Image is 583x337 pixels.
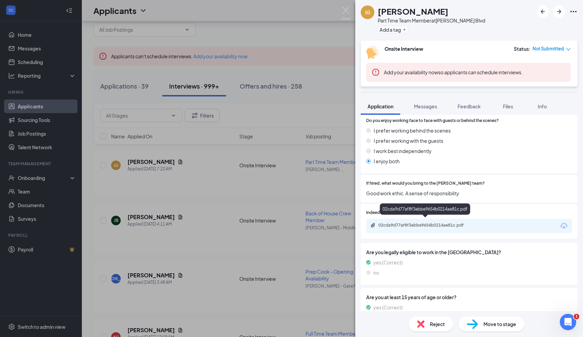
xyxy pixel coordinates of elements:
a: Paperclip02cda9d77af8f3ebbe9654b0214ae81c.pdf [370,223,481,229]
span: Indeed Resume [366,210,396,216]
span: Are you legally eligible to work in the [GEOGRAPHIC_DATA]? [366,248,572,256]
svg: Paperclip [370,223,376,228]
span: down [566,47,571,52]
svg: Plus [402,28,406,32]
span: Files [503,103,513,109]
span: yes (Correct) [373,259,403,266]
button: Add your availability now [384,69,438,76]
div: 02cda9d77af8f3ebbe9654b0214ae81c.pdf [378,223,474,228]
span: Not Submitted [533,45,564,52]
span: I prefer working behind the scenes [374,127,451,134]
span: yes (Correct) [373,304,403,311]
span: I enjoy both [374,157,400,165]
svg: Ellipses [569,7,578,16]
svg: ArrowLeftNew [539,7,547,16]
iframe: Intercom live chat [560,314,576,330]
span: Are you at least 15 years of age or older? [366,293,572,301]
div: IG [365,9,370,16]
span: I prefer working with the guests [374,137,443,144]
span: I work best independently [374,147,432,155]
svg: Error [372,68,380,76]
span: Good work ethic. A sense of responsibility [366,189,572,197]
span: Move to stage [483,320,516,328]
span: Reject [430,320,445,328]
button: ArrowLeftNew [537,5,549,18]
span: Messages [414,103,437,109]
span: Do you enjoy working face to face with guests or behind the scenes? [366,118,499,124]
span: so applicants can schedule interviews. [384,69,523,75]
h1: [PERSON_NAME] [378,5,448,17]
svg: ArrowRight [555,7,563,16]
span: Feedback [458,103,481,109]
b: Onsite Interview [385,46,423,52]
span: 1 [574,314,579,319]
div: Part Time Team Member at [PERSON_NAME] Blvd [378,17,485,24]
svg: Download [560,222,568,230]
div: 02cda9d77af8f3ebbe9654b0214ae81c.pdf [380,203,470,215]
span: no [373,269,379,276]
span: Application [368,103,393,109]
span: If hired, what would you bring to the [PERSON_NAME] team? [366,180,485,187]
div: Status : [514,45,530,52]
button: PlusAdd a tag [378,26,408,33]
span: Info [538,103,547,109]
button: ArrowRight [553,5,565,18]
